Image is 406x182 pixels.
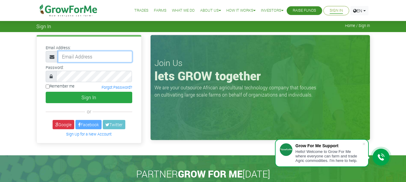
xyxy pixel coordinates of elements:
h1: lets GROW together [154,69,366,83]
a: Farms [154,7,166,14]
label: Password: [46,65,64,70]
span: Home / Sign In [345,23,370,28]
a: Forgot Password? [102,85,132,90]
input: Email Address [58,51,132,62]
button: Sign In [46,92,132,103]
h3: Join Us [154,58,366,68]
div: Grow For Me Support [295,143,362,148]
span: Sign In [36,23,51,29]
span: GROW FOR ME [178,167,243,180]
a: Sign In [330,7,343,14]
a: About Us [200,7,221,14]
p: We are your outsource African agricultural technology company that focuses on cultivating large s... [154,84,320,98]
div: Hello! Welcome to Grow For Me where everyone can farm and trade Agric commodities. I'm here to help. [295,149,362,163]
label: Email Address: [46,45,71,51]
a: Google [53,120,74,129]
a: Trades [134,7,148,14]
input: Remember me [46,85,50,88]
a: Sign Up for a New Account [66,132,111,136]
a: What We Do [172,7,195,14]
h2: PARTNER [DATE] [39,168,368,180]
a: EN [350,6,368,15]
a: Investors [261,7,283,14]
a: Raise Funds [293,7,316,14]
a: How it Works [226,7,255,14]
div: or [46,108,132,115]
label: Remember me [46,83,75,89]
